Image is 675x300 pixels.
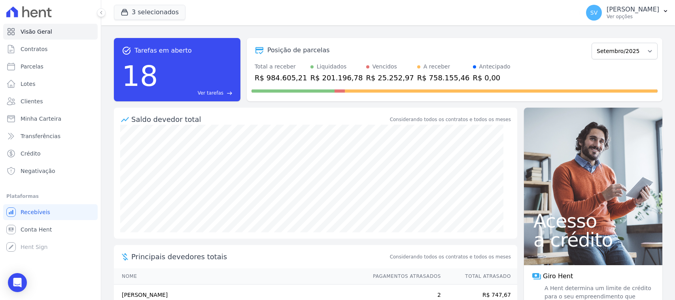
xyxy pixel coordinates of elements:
div: R$ 25.252,97 [366,72,414,83]
div: 18 [122,55,158,97]
a: Recebíveis [3,204,98,220]
div: Saldo devedor total [131,114,388,125]
th: Pagamentos Atrasados [365,268,441,285]
button: SV [PERSON_NAME] Ver opções [580,2,675,24]
span: Conta Hent [21,226,52,234]
a: Visão Geral [3,24,98,40]
a: Parcelas [3,59,98,74]
div: R$ 201.196,78 [310,72,363,83]
p: Ver opções [607,13,659,20]
span: Parcelas [21,63,43,70]
a: Conta Hent [3,222,98,237]
div: Antecipado [479,63,511,71]
a: Lotes [3,76,98,92]
div: Vencidos [372,63,397,71]
div: Plataformas [6,192,95,201]
div: Liquidados [317,63,347,71]
div: Total a receber [255,63,307,71]
a: Clientes [3,93,98,109]
span: Ver tarefas [198,89,223,97]
a: Negativação [3,163,98,179]
p: [PERSON_NAME] [607,6,659,13]
div: R$ 758.155,46 [417,72,470,83]
button: 3 selecionados [114,5,185,20]
span: Negativação [21,167,55,175]
span: Lotes [21,80,36,88]
span: Minha Carteira [21,115,61,123]
div: R$ 984.605,21 [255,72,307,83]
div: A receber [424,63,450,71]
span: Acesso [533,211,653,230]
span: Contratos [21,45,47,53]
span: Giro Hent [543,272,573,281]
th: Total Atrasado [441,268,517,285]
th: Nome [114,268,365,285]
span: east [227,90,233,96]
span: Principais devedores totais [131,251,388,262]
span: Visão Geral [21,28,52,36]
div: Posição de parcelas [267,46,330,55]
span: Recebíveis [21,208,50,216]
a: Transferências [3,128,98,144]
div: Considerando todos os contratos e todos os meses [390,116,511,123]
a: Ver tarefas east [161,89,233,97]
span: Tarefas em aberto [134,46,192,55]
span: SV [590,10,597,15]
div: R$ 0,00 [473,72,511,83]
span: Clientes [21,97,43,105]
a: Minha Carteira [3,111,98,127]
span: Crédito [21,150,41,158]
span: Transferências [21,132,61,140]
a: Crédito [3,146,98,161]
div: Open Intercom Messenger [8,273,27,292]
span: Considerando todos os contratos e todos os meses [390,253,511,260]
a: Contratos [3,41,98,57]
span: task_alt [122,46,131,55]
span: a crédito [533,230,653,249]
